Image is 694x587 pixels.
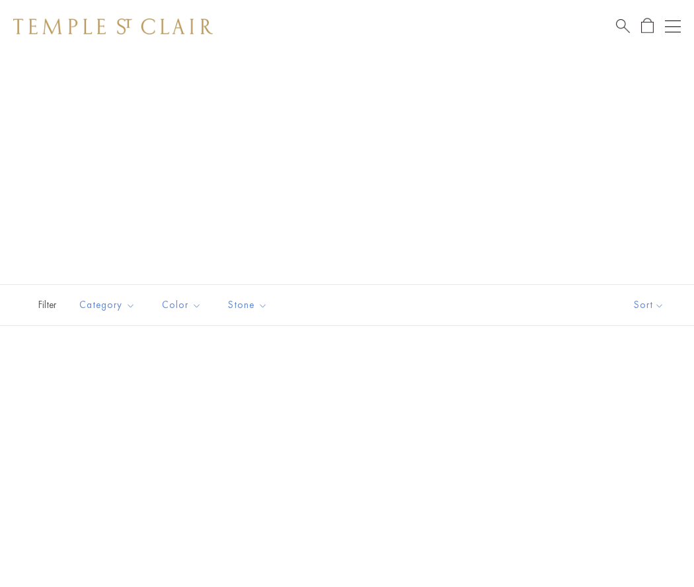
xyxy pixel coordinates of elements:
[665,19,681,34] button: Open navigation
[616,18,630,34] a: Search
[73,297,145,313] span: Category
[218,290,278,320] button: Stone
[604,285,694,325] button: Show sort by
[221,297,278,313] span: Stone
[152,290,212,320] button: Color
[69,290,145,320] button: Category
[155,297,212,313] span: Color
[641,18,654,34] a: Open Shopping Bag
[13,19,213,34] img: Temple St. Clair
